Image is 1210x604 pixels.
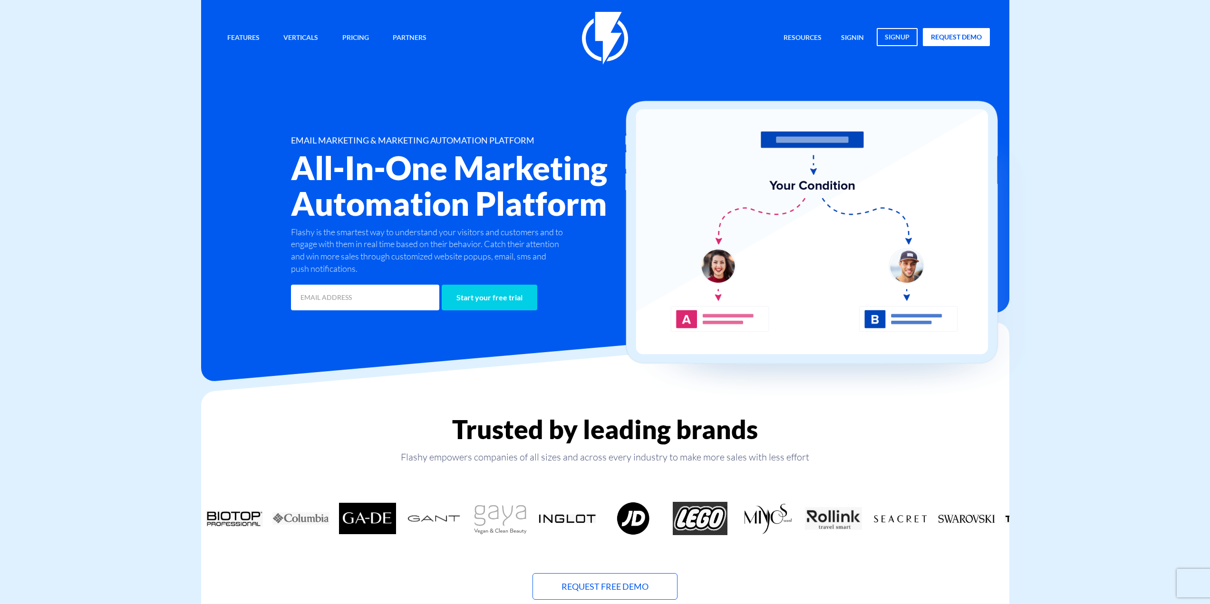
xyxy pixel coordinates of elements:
[867,502,933,535] div: 12 / 18
[877,28,918,46] a: signup
[532,573,678,600] a: Request Free Demo
[201,502,268,535] div: 2 / 18
[291,285,439,310] input: EMAIL ADDRESS
[734,502,800,535] div: 10 / 18
[291,136,662,145] h1: EMAIL MARKETING & MARKETING AUTOMATION PLATFORM
[401,502,467,535] div: 5 / 18
[600,502,667,535] div: 8 / 18
[291,226,566,275] p: Flashy is the smartest way to understand your visitors and customers and to engage with them in r...
[386,28,434,48] a: Partners
[923,28,990,46] a: request demo
[800,502,867,535] div: 11 / 18
[1000,502,1066,535] div: 14 / 18
[334,502,401,535] div: 4 / 18
[933,502,1000,535] div: 13 / 18
[220,28,267,48] a: Features
[442,285,537,310] input: Start your free trial
[276,28,325,48] a: Verticals
[291,150,662,221] h2: All-In-One Marketing Automation Platform
[335,28,376,48] a: Pricing
[467,502,534,535] div: 6 / 18
[834,28,871,48] a: signin
[534,502,600,535] div: 7 / 18
[776,28,829,48] a: Resources
[667,502,734,535] div: 9 / 18
[201,415,1009,444] h2: Trusted by leading brands
[201,451,1009,464] p: Flashy empowers companies of all sizes and across every industry to make more sales with less effort
[268,502,334,535] div: 3 / 18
